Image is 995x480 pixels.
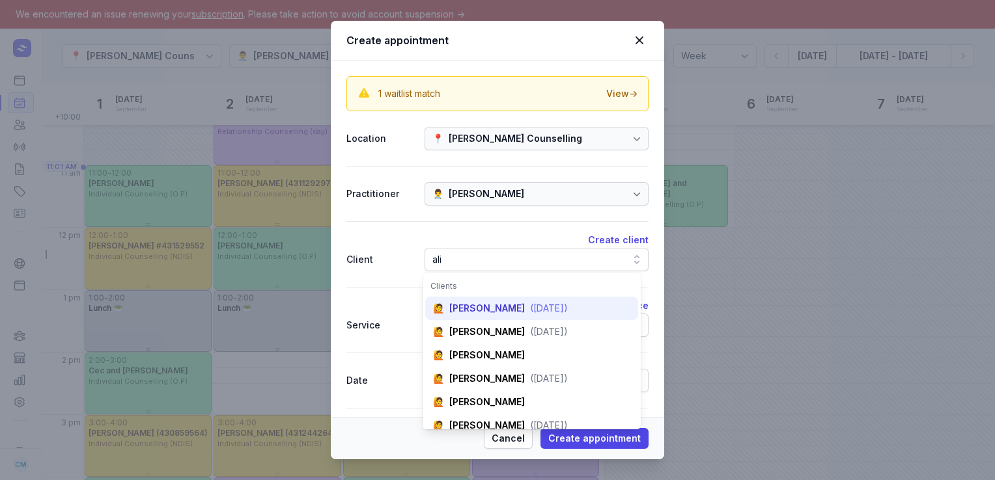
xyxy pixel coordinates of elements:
[530,419,568,432] div: ([DATE])
[484,428,533,449] button: Cancel
[449,395,525,408] div: [PERSON_NAME]
[346,373,414,388] div: Date
[588,232,649,248] button: Create client
[433,372,444,385] div: 🙋
[433,349,444,362] div: 🙋
[433,419,444,432] div: 🙋
[430,281,633,291] div: Clients
[449,186,524,202] div: [PERSON_NAME]
[449,349,525,362] div: [PERSON_NAME]
[346,131,414,146] div: Location
[346,252,414,267] div: Client
[449,372,525,385] div: [PERSON_NAME]
[346,186,414,202] div: Practitioner
[548,431,641,446] span: Create appointment
[492,431,525,446] span: Cancel
[346,317,414,333] div: Service
[432,131,443,146] div: 📍
[530,302,568,315] div: ([DATE])
[432,252,441,267] div: ali
[530,372,568,385] div: ([DATE])
[433,325,444,338] div: 🙋
[449,302,525,315] div: [PERSON_NAME]
[433,302,444,315] div: 🙋
[606,87,638,100] div: View
[449,325,525,338] div: [PERSON_NAME]
[449,419,525,432] div: [PERSON_NAME]
[530,325,568,338] div: ([DATE])
[378,87,440,100] div: 1 waitlist match
[629,88,638,99] span: →
[540,428,649,449] button: Create appointment
[433,395,444,408] div: 🙋
[346,33,630,48] div: Create appointment
[432,186,443,202] div: 👨‍⚕️
[449,131,582,146] div: [PERSON_NAME] Counselling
